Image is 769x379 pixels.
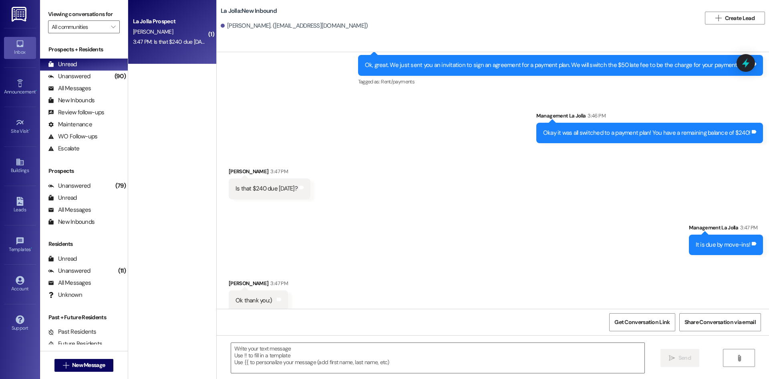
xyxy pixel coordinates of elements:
[236,184,298,193] div: Is that $240 due [DATE]?
[715,15,721,21] i: 
[660,349,699,367] button: Send
[4,155,36,177] a: Buildings
[365,61,751,69] div: Ok, great. We just sent you an invitation to sign an agreement for a payment plan. We will switch...
[679,313,761,331] button: Share Conversation via email
[738,223,757,232] div: 3:47 PM
[268,279,288,288] div: 3:47 PM
[72,361,105,369] span: New Message
[705,12,765,24] button: Create Lead
[48,279,91,287] div: All Messages
[31,245,32,251] span: •
[4,116,36,138] a: Site Visit •
[725,14,755,22] span: Create Lead
[268,167,288,176] div: 3:47 PM
[48,8,120,20] label: Viewing conversations for
[48,194,77,202] div: Unread
[586,111,605,120] div: 3:46 PM
[236,296,272,305] div: Ok thank you:)
[48,291,82,299] div: Unknown
[36,88,37,93] span: •
[381,78,415,85] span: Rent/payments
[113,180,128,192] div: (79)
[4,234,36,256] a: Templates •
[133,28,173,35] span: [PERSON_NAME]
[543,129,750,137] div: Okay it was all switched to a payment plan! You have a remaining balance of $240!
[52,20,107,33] input: All communities
[536,111,763,123] div: Management La Jolla
[40,167,128,175] div: Prospects
[63,362,69,369] i: 
[48,108,104,117] div: Review follow-ups
[40,313,128,322] div: Past + Future Residents
[614,318,670,326] span: Get Conversation Link
[40,240,128,248] div: Residents
[221,22,368,30] div: [PERSON_NAME]. ([EMAIL_ADDRESS][DOMAIN_NAME])
[4,274,36,295] a: Account
[221,7,277,15] b: La Jolla: New Inbound
[48,182,91,190] div: Unanswered
[48,72,91,81] div: Unanswered
[48,340,102,348] div: Future Residents
[4,313,36,334] a: Support
[229,167,310,178] div: [PERSON_NAME]
[358,76,763,87] div: Tagged as:
[113,70,128,83] div: (90)
[48,60,77,69] div: Unread
[48,255,77,263] div: Unread
[609,313,675,331] button: Get Conversation Link
[111,24,115,30] i: 
[40,45,128,54] div: Prospects + Residents
[48,96,95,105] div: New Inbounds
[48,267,91,275] div: Unanswered
[48,144,79,153] div: Escalate
[54,359,114,372] button: New Message
[133,17,207,26] div: La Jolla Prospect
[4,195,36,216] a: Leads
[48,328,97,336] div: Past Residents
[116,265,128,277] div: (11)
[684,318,756,326] span: Share Conversation via email
[669,355,675,361] i: 
[48,120,92,129] div: Maintenance
[48,132,97,141] div: WO Follow-ups
[229,279,288,290] div: [PERSON_NAME]
[689,223,763,235] div: Management La Jolla
[48,84,91,93] div: All Messages
[696,241,751,249] div: It is due by move-ins!
[678,354,691,362] span: Send
[29,127,30,133] span: •
[4,37,36,59] a: Inbox
[133,38,211,45] div: 3:47 PM: Is that $240 due [DATE]?
[12,7,28,22] img: ResiDesk Logo
[48,206,91,214] div: All Messages
[48,218,95,226] div: New Inbounds
[736,355,742,361] i: 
